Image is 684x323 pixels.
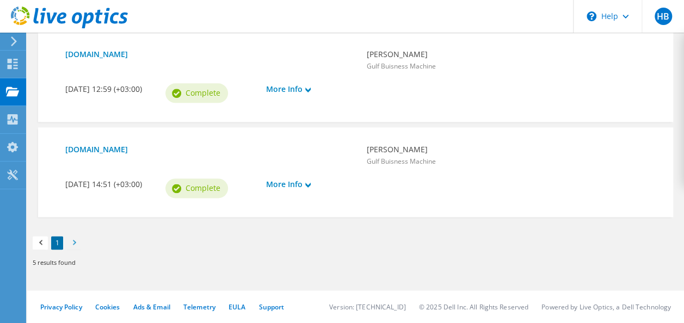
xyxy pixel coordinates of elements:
span: Complete [185,87,220,99]
a: Privacy Policy [40,302,82,312]
a: Cookies [95,302,120,312]
b: [PERSON_NAME] [366,144,656,156]
a: 1 [51,236,63,250]
b: [PERSON_NAME] [366,48,656,60]
a: More Info [266,83,355,95]
li: Version: [TECHNICAL_ID] [329,302,406,312]
b: [DATE] 12:59 (+03:00) [65,83,155,95]
span: Gulf Buisness Machine [366,157,435,166]
a: [DOMAIN_NAME] [65,144,355,156]
span: HB [655,8,672,25]
svg: \n [587,11,596,21]
a: Support [258,302,284,312]
a: More Info [266,178,355,190]
a: Telemetry [183,302,215,312]
li: © 2025 Dell Inc. All Rights Reserved [419,302,528,312]
li: Powered by Live Optics, a Dell Technology [541,302,671,312]
span: Complete [185,182,220,194]
a: Ads & Email [133,302,170,312]
b: [DATE] 14:51 (+03:00) [65,178,155,190]
span: 5 results found [33,258,76,267]
a: EULA [229,302,245,312]
span: Gulf Buisness Machine [366,61,435,71]
a: [DOMAIN_NAME] [65,48,355,60]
